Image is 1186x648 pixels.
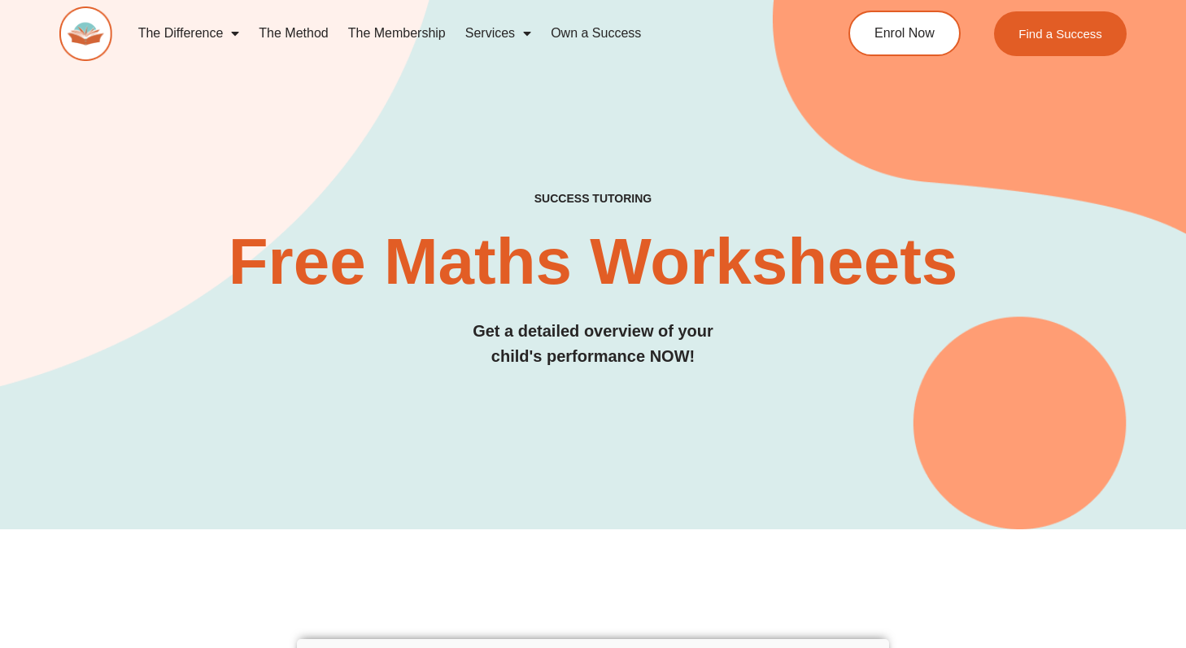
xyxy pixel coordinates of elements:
[338,15,456,52] a: The Membership
[456,15,541,52] a: Services
[129,15,250,52] a: The Difference
[59,192,1127,206] h4: SUCCESS TUTORING​
[249,15,338,52] a: The Method
[541,15,651,52] a: Own a Success
[1019,28,1103,40] span: Find a Success
[848,11,961,56] a: Enrol Now
[874,27,935,40] span: Enrol Now
[129,15,787,52] nav: Menu
[59,229,1127,294] h2: Free Maths Worksheets​
[59,319,1127,369] h3: Get a detailed overview of your child's performance NOW!
[995,11,1127,56] a: Find a Success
